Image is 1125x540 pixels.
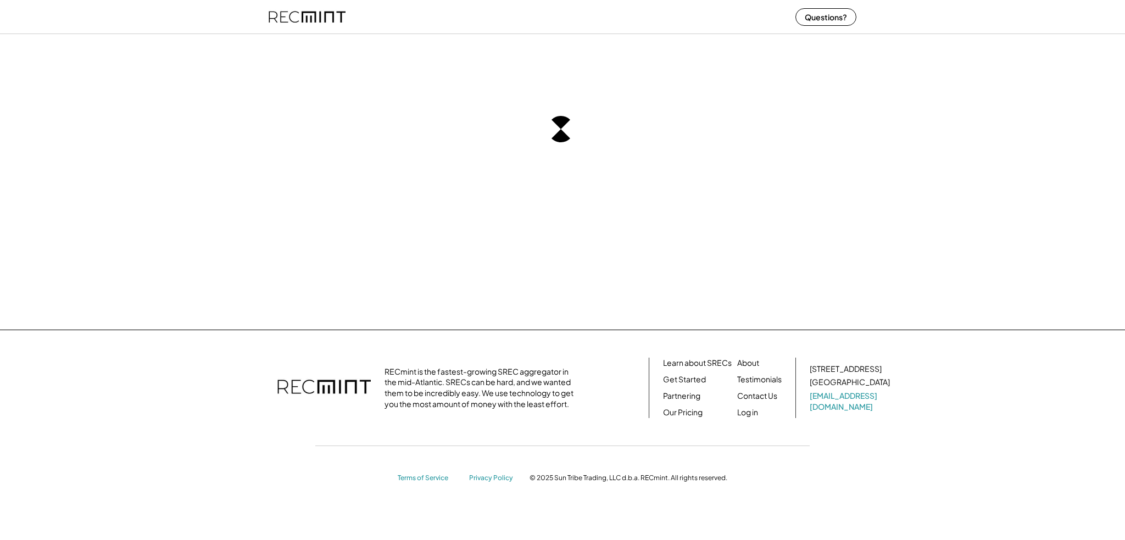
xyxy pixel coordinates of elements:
[810,364,882,375] div: [STREET_ADDRESS]
[737,391,777,402] a: Contact Us
[398,474,458,483] a: Terms of Service
[737,374,782,385] a: Testimonials
[663,391,700,402] a: Partnering
[385,366,580,409] div: RECmint is the fastest-growing SREC aggregator in the mid-Atlantic. SRECs can be hard, and we wan...
[663,407,703,418] a: Our Pricing
[737,407,758,418] a: Log in
[663,374,706,385] a: Get Started
[530,474,727,482] div: © 2025 Sun Tribe Trading, LLC d.b.a. RECmint. All rights reserved.
[810,391,892,412] a: [EMAIL_ADDRESS][DOMAIN_NAME]
[277,369,371,407] img: recmint-logotype%403x.png
[269,2,346,31] img: recmint-logotype%403x%20%281%29.jpeg
[795,8,856,26] button: Questions?
[737,358,759,369] a: About
[663,358,732,369] a: Learn about SRECs
[810,377,890,388] div: [GEOGRAPHIC_DATA]
[469,474,519,483] a: Privacy Policy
